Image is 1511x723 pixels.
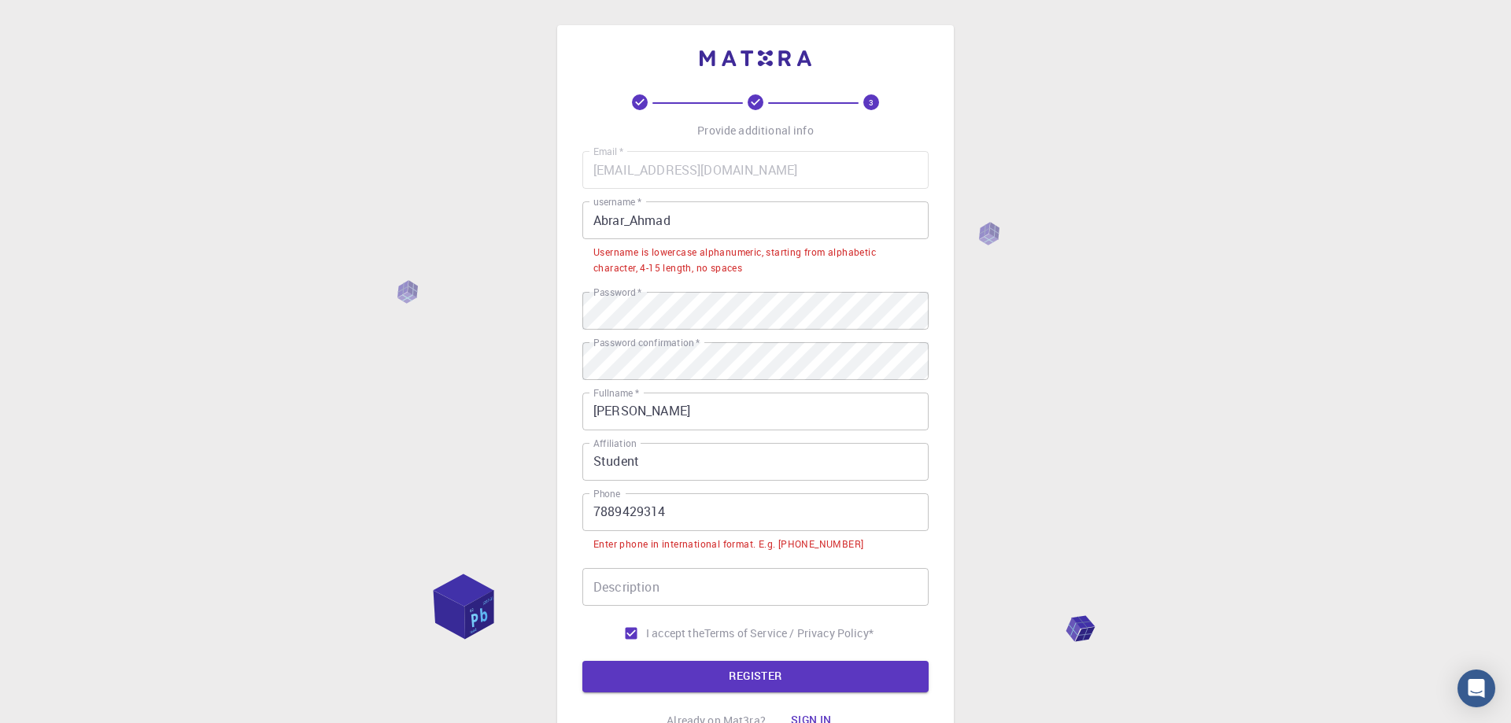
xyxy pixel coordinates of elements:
[593,437,636,450] label: Affiliation
[582,661,929,692] button: REGISTER
[697,123,813,138] p: Provide additional info
[869,97,874,108] text: 3
[593,487,620,500] label: Phone
[593,336,700,349] label: Password confirmation
[704,625,874,641] a: Terms of Service / Privacy Policy*
[593,286,641,299] label: Password
[704,625,874,641] p: Terms of Service / Privacy Policy *
[1457,670,1495,707] div: Open Intercom Messenger
[593,145,623,158] label: Email
[593,537,863,552] div: Enter phone in international format. E.g. [PHONE_NUMBER]
[593,195,641,208] label: username
[646,625,704,641] span: I accept the
[593,386,639,400] label: Fullname
[593,245,918,276] div: Username is lowercase alphanumeric, starting from alphabetic character, 4-15 length, no spaces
